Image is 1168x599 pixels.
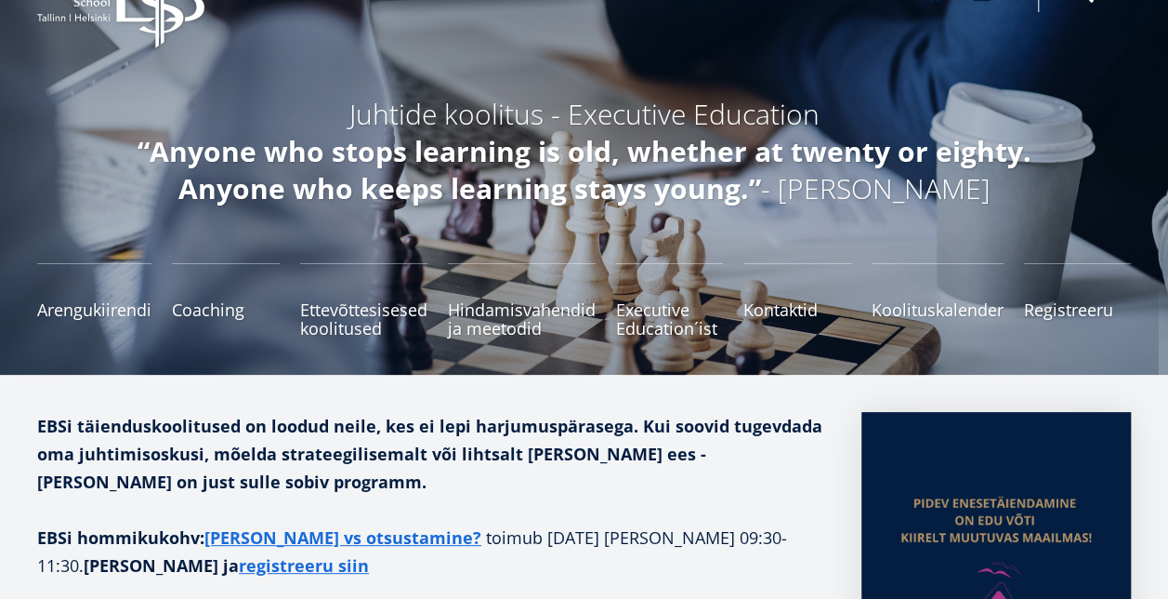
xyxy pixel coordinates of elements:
strong: [PERSON_NAME] ja [84,554,369,577]
span: Registreeru [1024,300,1132,319]
em: “Anyone who stops learning is old, whether at twenty or eighty. Anyone who keeps learning stays y... [138,132,1031,207]
a: registreeru siin [239,552,369,579]
a: Hindamisvahendid ja meetodid [448,263,596,338]
span: Coaching [172,300,280,319]
a: Arengukiirendi [37,263,151,338]
strong: EBSi hommikukohv: [37,526,486,549]
h5: - [PERSON_NAME] [92,133,1077,207]
a: Koolituskalender [872,263,1004,338]
span: Hindamisvahendid ja meetodid [448,300,596,338]
p: toimub [DATE] [PERSON_NAME] 09:30-11:30. [37,524,824,579]
h5: Juhtide koolitus - Executive Education [92,96,1077,133]
span: Executive Education´ist [616,300,724,338]
a: Registreeru [1024,263,1132,338]
span: Kontaktid [743,300,851,319]
a: Kontaktid [743,263,851,338]
a: Coaching [172,263,280,338]
a: Executive Education´ist [616,263,724,338]
strong: EBSi täienduskoolitused on loodud neile, kes ei lepi harjumuspärasega. Kui soovid tugevdada oma j... [37,415,822,493]
a: [PERSON_NAME] vs otsustamine? [204,524,481,552]
span: Ettevõttesisesed koolitused [300,300,427,338]
span: Koolituskalender [872,300,1004,319]
a: Ettevõttesisesed koolitused [300,263,427,338]
span: Arengukiirendi [37,300,151,319]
